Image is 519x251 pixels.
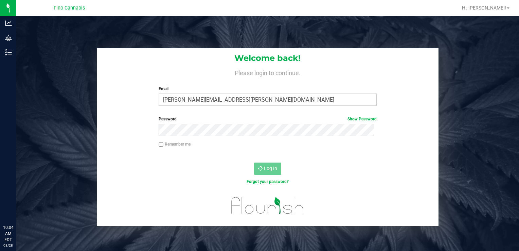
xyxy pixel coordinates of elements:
[159,142,163,147] input: Remember me
[3,224,13,243] p: 10:04 AM EDT
[159,86,376,92] label: Email
[3,243,13,248] p: 08/28
[5,34,12,41] inline-svg: Grow
[159,117,177,121] span: Password
[159,141,191,147] label: Remember me
[54,5,85,11] span: Fino Cannabis
[462,5,506,11] span: Hi, [PERSON_NAME]!
[347,117,377,121] a: Show Password
[5,20,12,27] inline-svg: Analytics
[97,54,439,63] h1: Welcome back!
[5,49,12,56] inline-svg: Inventory
[97,68,439,76] h4: Please login to continue.
[225,192,310,219] img: flourish_logo.svg
[264,166,277,171] span: Log In
[254,163,281,175] button: Log In
[247,179,289,184] a: Forgot your password?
